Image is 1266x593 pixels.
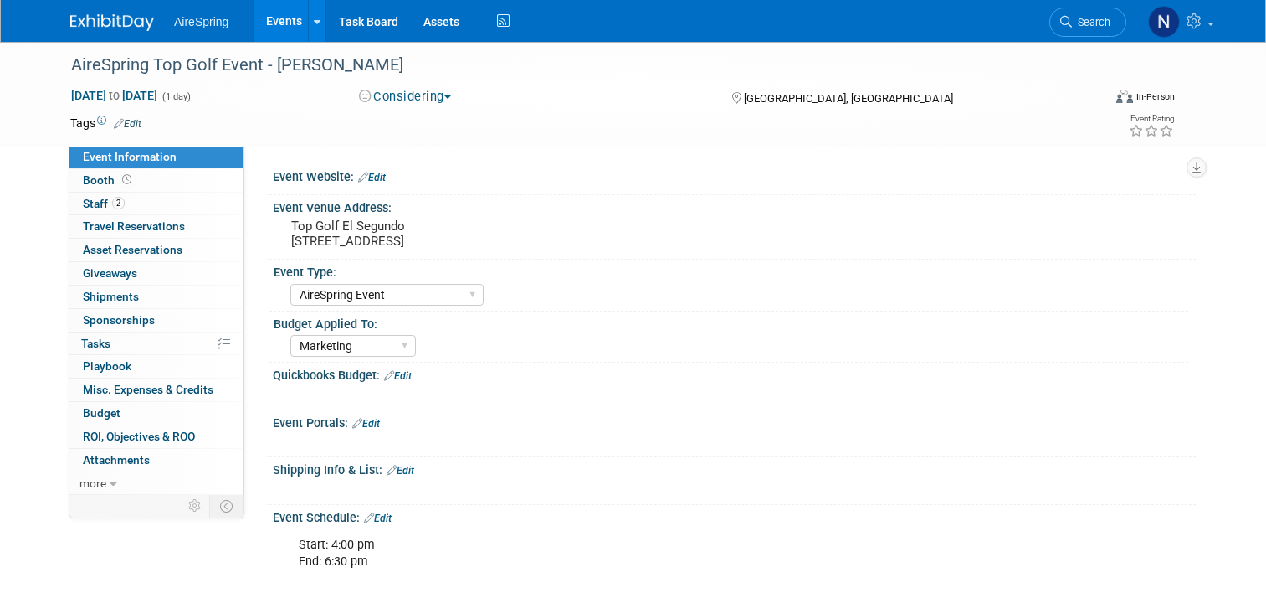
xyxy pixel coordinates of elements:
[291,219,639,249] pre: Top Golf El Segundo [STREET_ADDRESS]
[83,243,182,256] span: Asset Reservations
[1012,87,1175,112] div: Event Format
[83,359,131,373] span: Playbook
[181,495,210,517] td: Personalize Event Tab Strip
[79,477,106,490] span: more
[1129,115,1174,123] div: Event Rating
[358,172,386,183] a: Edit
[1116,90,1133,103] img: Format-Inperson.png
[384,370,412,382] a: Edit
[69,286,243,308] a: Shipments
[83,266,137,280] span: Giveaways
[69,239,243,261] a: Asset Reservations
[83,219,185,233] span: Travel Reservations
[352,418,380,430] a: Edit
[69,355,243,378] a: Playbook
[83,313,155,327] span: Sponsorships
[81,337,110,350] span: Tasks
[273,410,1196,432] div: Event Portals:
[119,173,135,186] span: Booth not reserved yet
[364,513,392,524] a: Edit
[83,406,120,420] span: Budget
[1072,16,1110,28] span: Search
[161,91,191,102] span: (1 day)
[83,430,195,443] span: ROI, Objectives & ROO
[114,118,141,130] a: Edit
[83,290,139,303] span: Shipments
[273,457,1196,479] div: Shipping Info & List:
[69,146,243,168] a: Event Information
[69,472,243,495] a: more
[106,89,122,102] span: to
[274,260,1188,281] div: Event Type:
[1049,8,1126,37] a: Search
[1148,6,1180,38] img: Natalie Pyron
[83,383,213,396] span: Misc. Expenses & Credits
[1135,90,1175,103] div: In-Person
[287,529,1017,579] div: Start: 4:00 pm End: 6:30 pm
[273,195,1196,216] div: Event Venue Address:
[83,173,135,187] span: Booth
[210,495,244,517] td: Toggle Event Tabs
[69,425,243,448] a: ROI, Objectives & ROO
[83,453,150,467] span: Attachments
[83,150,177,163] span: Event Information
[273,164,1196,186] div: Event Website:
[69,262,243,285] a: Giveaways
[112,197,125,209] span: 2
[273,505,1196,527] div: Event Schedule:
[65,50,1081,80] div: AireSpring Top Golf Event - [PERSON_NAME]
[273,363,1196,384] div: Quickbooks Budget:
[174,15,228,28] span: AireSpring
[69,402,243,425] a: Budget
[69,169,243,192] a: Booth
[69,379,243,401] a: Misc. Expenses & Credits
[387,465,414,477] a: Edit
[69,309,243,332] a: Sponsorships
[69,215,243,238] a: Travel Reservations
[274,312,1188,333] div: Budget Applied To:
[744,92,953,105] span: [GEOGRAPHIC_DATA], [GEOGRAPHIC_DATA]
[70,115,141,131] td: Tags
[69,449,243,472] a: Attachments
[70,88,158,103] span: [DATE] [DATE]
[69,193,243,215] a: Staff2
[353,88,458,106] button: Considering
[70,14,154,31] img: ExhibitDay
[69,333,243,355] a: Tasks
[83,197,125,210] span: Staff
